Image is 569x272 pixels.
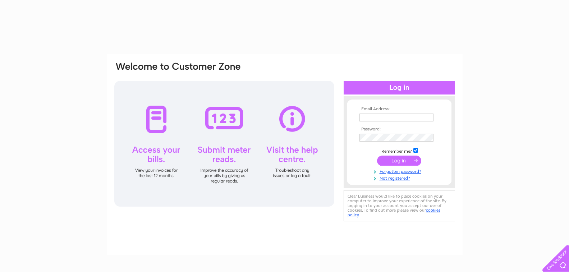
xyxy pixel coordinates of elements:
a: Not registered? [359,174,441,181]
th: Email Address: [358,107,441,112]
div: Clear Business would like to place cookies on your computer to improve your experience of the sit... [344,190,455,221]
th: Password: [358,127,441,132]
a: Forgotten password? [359,167,441,174]
td: Remember me? [358,147,441,154]
input: Submit [377,156,421,166]
a: cookies policy [348,208,440,217]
